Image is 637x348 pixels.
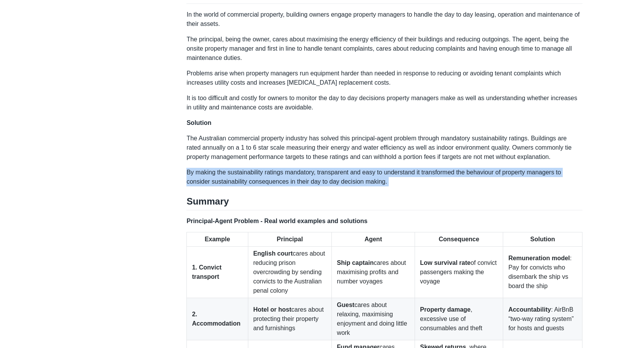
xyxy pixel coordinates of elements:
[503,232,582,246] th: Solution
[503,298,582,340] td: : AirBnB “two-way rating system” for hosts and guests
[503,246,582,298] td: : Pay for convicts who disembark the ship vs board the ship
[332,298,415,340] td: cares about relaxing, maximising enjoyment and doing little work
[337,259,374,266] strong: Ship captain
[186,10,582,29] p: In the world of commercial property, building owners engage property managers to handle the day t...
[332,232,415,246] th: Agent
[192,311,240,327] strong: 2. Accommodation
[186,168,582,186] p: By making the sustainability ratings mandatory, transparent and easy to understand it transformed...
[186,218,367,224] strong: Principal-Agent Problem - Real world examples and solutions
[186,35,582,63] p: The principal, being the owner, cares about maximising the energy efficiency of their buildings a...
[186,196,582,210] h2: Summary
[508,255,570,261] strong: Remuneration model
[420,259,471,266] strong: Low survival rate
[420,306,471,313] strong: Property damage
[248,232,331,246] th: Principal
[415,298,503,340] td: , excessive use of consumables and theft
[186,94,582,112] p: It is too difficult and costly for owners to monitor the day to day decisions property managers m...
[508,306,551,313] strong: Accountability
[332,246,415,298] td: cares about maximising profits and number voyages
[187,232,248,246] th: Example
[248,246,331,298] td: cares about reducing prison overcrowding by sending convicts to the Australian penal colony
[186,134,582,162] p: The Australian commercial property industry has solved this principal-agent problem through manda...
[253,306,292,313] strong: Hotel or host
[415,232,503,246] th: Consequence
[186,69,582,87] p: Problems arise when property managers run equipment harder than needed in response to reducing or...
[248,298,331,340] td: cares about protecting their property and furnishings
[337,302,354,308] strong: Guest
[415,246,503,298] td: of convict passengers making the voyage
[192,264,221,280] strong: 1. Convict transport
[253,250,293,257] strong: English court
[186,119,211,126] strong: Solution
